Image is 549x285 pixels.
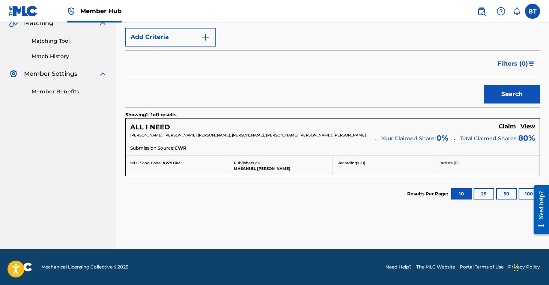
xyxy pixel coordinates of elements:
a: Member Benefits [32,88,107,96]
span: 0 % [436,132,448,144]
span: Total Claimed Shares: [460,135,517,142]
div: Help [493,4,508,19]
div: Notifications [513,7,520,15]
p: Publishers ( 9 ) [234,160,328,166]
button: Search [484,85,540,103]
button: 25 [474,188,494,199]
a: Public Search [474,4,489,19]
a: Matching Tool [32,37,107,45]
h5: View [520,123,535,130]
span: MLC Song Code: [130,160,161,165]
span: Member Hub [80,7,122,15]
img: search [477,7,486,16]
h5: Claim [499,123,516,130]
span: Member Settings [24,69,77,78]
a: Need Help? [385,264,412,270]
span: Your Claimed Share: [381,135,436,142]
h5: ALL I NEED [130,123,170,132]
img: expand [98,19,107,28]
img: 9d2ae6d4665cec9f34b9.svg [201,33,210,42]
img: help [496,7,505,16]
span: Submission Source: [130,145,174,151]
span: [PERSON_NAME], [PERSON_NAME] [PERSON_NAME], [PERSON_NAME], [PERSON_NAME] [PERSON_NAME], [PERSON_N... [130,133,366,138]
img: MLC Logo [9,6,38,16]
a: Privacy Policy [508,264,540,270]
span: Matching [24,19,53,28]
img: expand [98,69,107,78]
div: Drag [514,256,518,279]
span: Mechanical Licensing Collective © 2025 [41,264,128,270]
span: 80 % [518,132,535,144]
span: Filters ( 0 ) [498,59,528,68]
a: Portal Terms of Use [460,264,504,270]
img: Member Settings [9,69,18,78]
p: Artists ( 0 ) [441,160,535,166]
button: Add Criteria [125,28,216,46]
p: Recordings ( 0 ) [337,160,432,166]
iframe: Resource Center [528,180,549,240]
p: Results Per Page: [407,190,450,197]
button: 100 [519,188,539,199]
a: The MLC Website [416,264,455,270]
span: CWR [174,145,187,151]
span: AW9TRR [162,160,180,165]
div: User Menu [525,4,540,19]
a: View [520,123,535,131]
img: Top Rightsholder [67,7,76,16]
button: Filters (0) [493,54,540,73]
p: Showing 1 - 1 of 1 results [125,111,176,118]
img: filter [528,61,535,66]
button: 10 [451,188,472,199]
iframe: Chat Widget [511,249,549,285]
a: Match History [32,52,107,60]
img: Matching [9,19,18,28]
img: logo [9,262,32,271]
button: 50 [496,188,517,199]
p: MASANI EL [PERSON_NAME] [234,166,328,171]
